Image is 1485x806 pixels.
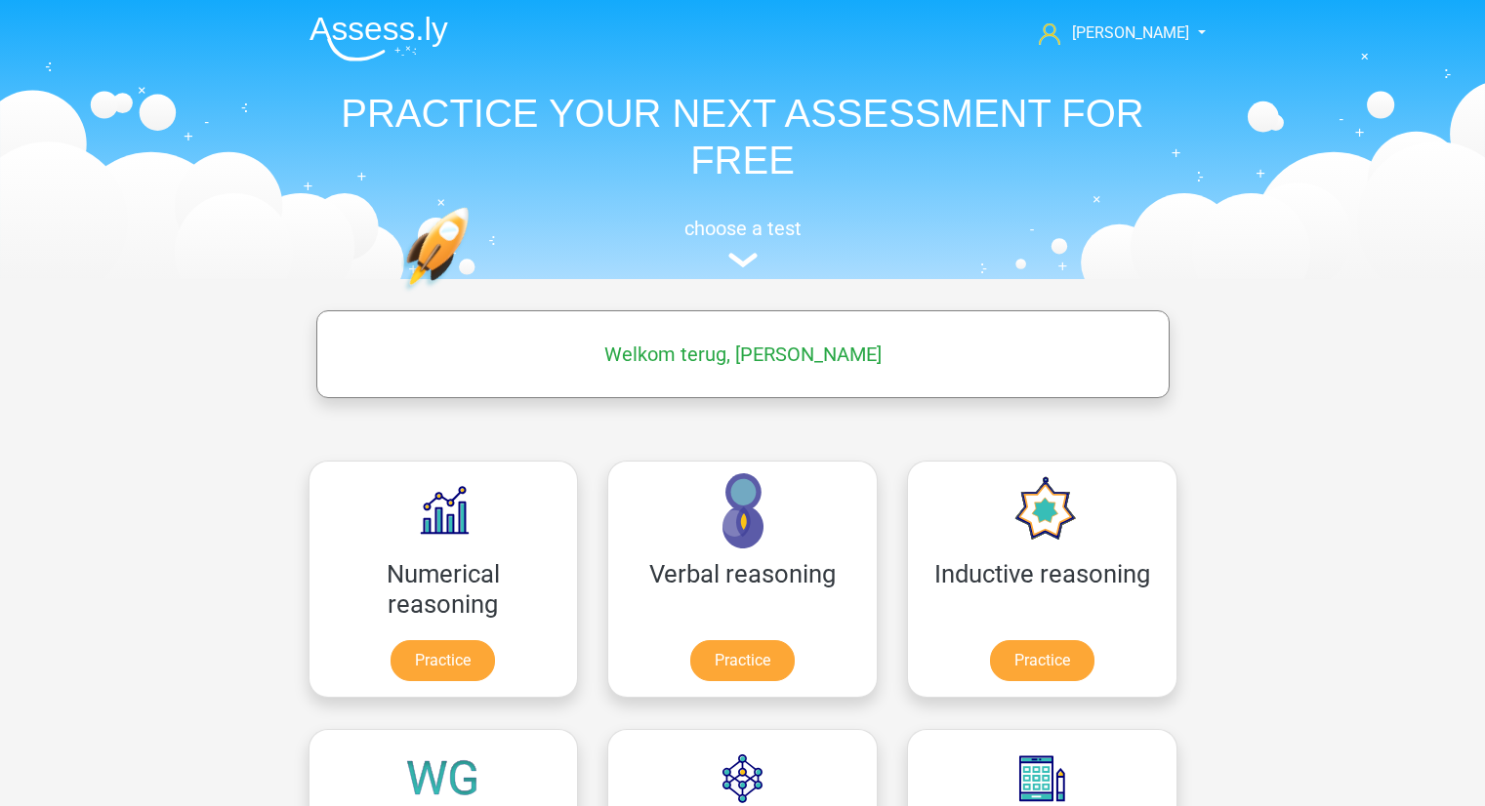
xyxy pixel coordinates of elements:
a: Practice [990,640,1094,681]
a: [PERSON_NAME] [1031,21,1191,45]
a: choose a test [294,217,1192,268]
a: Practice [690,640,795,681]
h1: PRACTICE YOUR NEXT ASSESSMENT FOR FREE [294,90,1192,183]
a: Practice [391,640,495,681]
h5: Welkom terug, [PERSON_NAME] [326,343,1160,366]
img: Assessly [309,16,448,61]
img: assessment [728,253,758,267]
img: practice [401,207,545,383]
span: [PERSON_NAME] [1072,23,1189,42]
h5: choose a test [294,217,1192,240]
